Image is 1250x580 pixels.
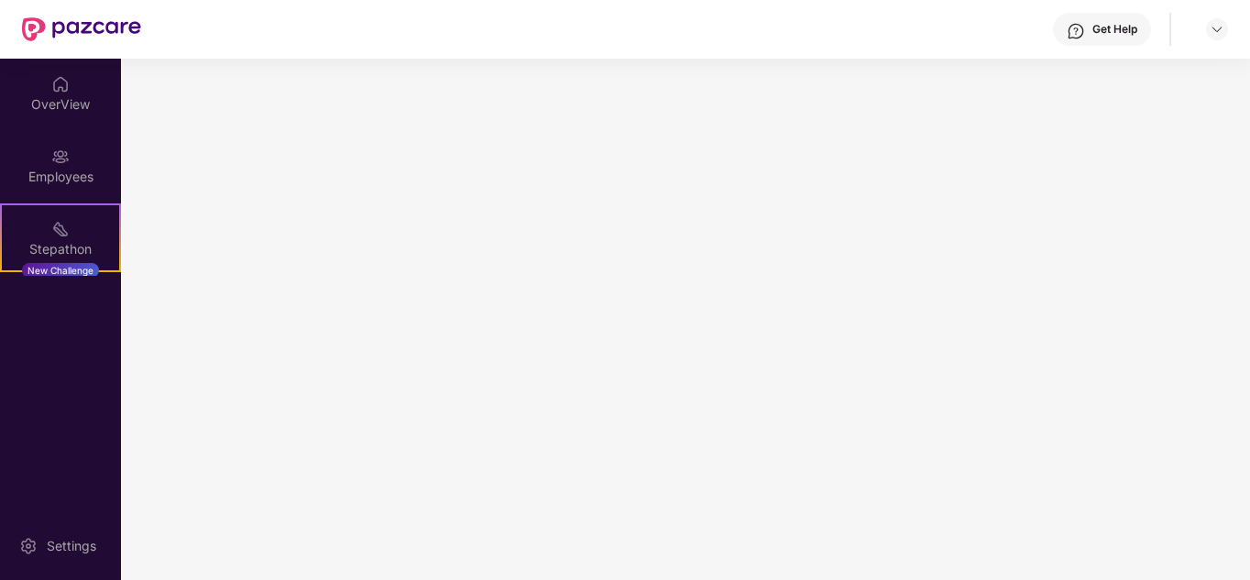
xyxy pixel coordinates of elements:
[41,537,102,555] div: Settings
[51,220,70,238] img: svg+xml;base64,PHN2ZyB4bWxucz0iaHR0cDovL3d3dy53My5vcmcvMjAwMC9zdmciIHdpZHRoPSIyMSIgaGVpZ2h0PSIyMC...
[2,240,119,258] div: Stepathon
[1092,22,1137,37] div: Get Help
[1210,22,1224,37] img: svg+xml;base64,PHN2ZyBpZD0iRHJvcGRvd24tMzJ4MzIiIHhtbG5zPSJodHRwOi8vd3d3LnczLm9yZy8yMDAwL3N2ZyIgd2...
[22,17,141,41] img: New Pazcare Logo
[22,263,99,278] div: New Challenge
[51,148,70,166] img: svg+xml;base64,PHN2ZyBpZD0iRW1wbG95ZWVzIiB4bWxucz0iaHR0cDovL3d3dy53My5vcmcvMjAwMC9zdmciIHdpZHRoPS...
[1067,22,1085,40] img: svg+xml;base64,PHN2ZyBpZD0iSGVscC0zMngzMiIgeG1sbnM9Imh0dHA6Ly93d3cudzMub3JnLzIwMDAvc3ZnIiB3aWR0aD...
[19,537,38,555] img: svg+xml;base64,PHN2ZyBpZD0iU2V0dGluZy0yMHgyMCIgeG1sbnM9Imh0dHA6Ly93d3cudzMub3JnLzIwMDAvc3ZnIiB3aW...
[51,75,70,93] img: svg+xml;base64,PHN2ZyBpZD0iSG9tZSIgeG1sbnM9Imh0dHA6Ly93d3cudzMub3JnLzIwMDAvc3ZnIiB3aWR0aD0iMjAiIG...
